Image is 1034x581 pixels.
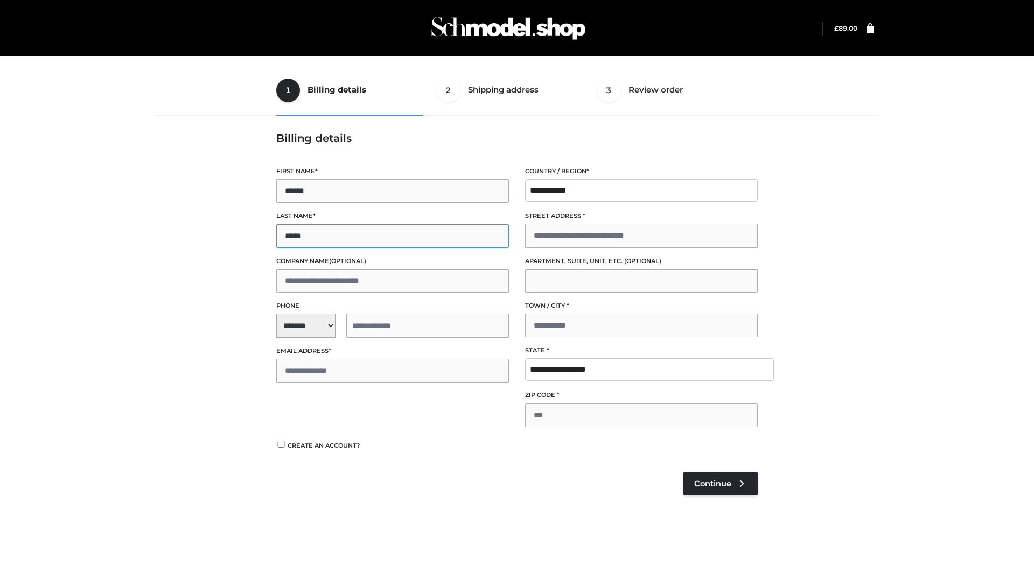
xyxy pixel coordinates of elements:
label: Last name [276,211,509,221]
span: Create an account? [288,442,360,449]
span: £ [834,24,839,32]
label: State [525,345,758,356]
label: Email address [276,346,509,356]
label: First name [276,166,509,176]
label: Country / Region [525,166,758,176]
label: ZIP Code [525,390,758,400]
h3: Billing details [276,132,758,145]
label: Apartment, suite, unit, etc. [525,256,758,266]
span: (optional) [329,257,366,265]
span: (optional) [624,257,661,265]
span: Continue [694,479,731,488]
a: Continue [683,472,758,495]
a: £89.00 [834,24,857,32]
label: Town / City [525,301,758,311]
input: Create an account? [276,441,286,448]
label: Phone [276,301,509,311]
label: Company name [276,256,509,266]
label: Street address [525,211,758,221]
img: Schmodel Admin 964 [428,7,589,49]
bdi: 89.00 [834,24,857,32]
